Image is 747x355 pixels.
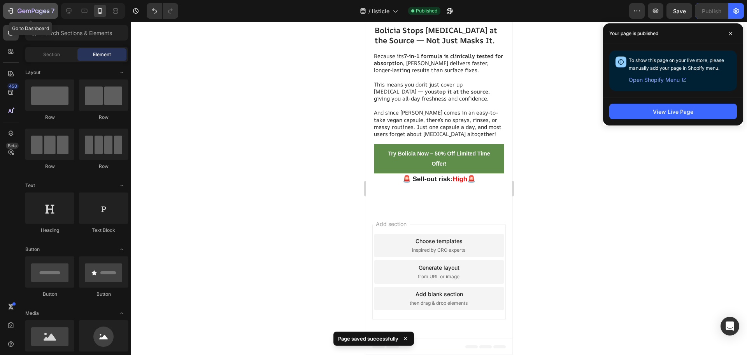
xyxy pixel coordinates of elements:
div: Beta [6,143,19,149]
span: Section [43,51,60,58]
div: Button [79,291,128,298]
span: Toggle open [116,66,128,79]
p: 7 [51,6,54,16]
span: To show this page on your live store, please manually add your page in Shopify menu. [629,57,724,71]
span: Toggle open [116,243,128,256]
p: Your page is published [609,30,658,37]
div: Publish [702,7,721,15]
button: Publish [695,3,728,19]
div: 450 [7,83,19,89]
div: Heading [25,227,74,234]
div: Button [25,291,74,298]
div: Row [25,114,74,121]
button: 7 [3,3,58,19]
span: / [368,7,370,15]
p: Page saved successfully [338,335,398,343]
div: Undo/Redo [147,3,178,19]
input: Search Sections & Elements [25,25,128,41]
span: Toggle open [116,179,128,192]
span: Element [93,51,111,58]
iframe: Design area [366,22,512,355]
button: View Live Page [609,104,737,119]
div: Row [79,114,128,121]
span: Layout [25,69,40,76]
span: Published [416,7,437,14]
span: Button [25,246,40,253]
div: Row [25,163,74,170]
div: Row [79,163,128,170]
div: Open Intercom Messenger [721,317,739,336]
span: Toggle open [116,307,128,320]
div: View Live Page [653,108,693,116]
span: Text [25,182,35,189]
span: listicle [372,7,389,15]
span: Media [25,310,39,317]
span: Save [673,8,686,14]
div: Text Block [79,227,128,234]
button: Save [666,3,692,19]
span: Open Shopify Menu [629,75,680,85]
